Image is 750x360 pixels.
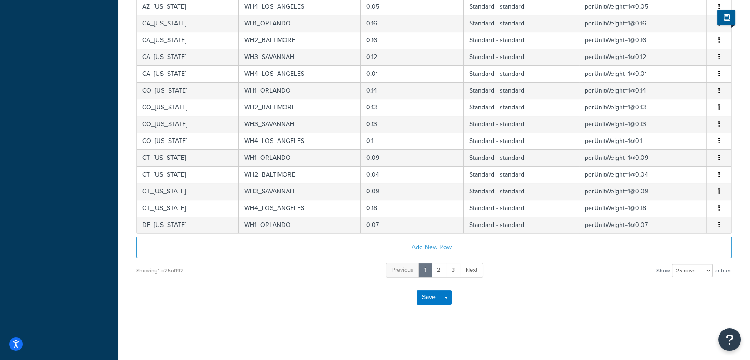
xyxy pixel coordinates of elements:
[361,133,464,149] td: 0.1
[361,49,464,65] td: 0.12
[386,263,419,278] a: Previous
[446,263,461,278] a: 3
[579,133,707,149] td: perUnitWeight=1@0.1
[137,200,239,217] td: CT_[US_STATE]
[464,65,579,82] td: Standard - standard
[239,82,361,99] td: WH1_ORLANDO
[361,32,464,49] td: 0.16
[718,328,741,351] button: Open Resource Center
[361,65,464,82] td: 0.01
[464,116,579,133] td: Standard - standard
[715,264,732,277] span: entries
[137,133,239,149] td: CO_[US_STATE]
[361,116,464,133] td: 0.13
[239,183,361,200] td: WH3_SAVANNAH
[137,99,239,116] td: CO_[US_STATE]
[239,166,361,183] td: WH2_BALTIMORE
[239,99,361,116] td: WH2_BALTIMORE
[239,200,361,217] td: WH4_LOS_ANGELES
[464,49,579,65] td: Standard - standard
[239,32,361,49] td: WH2_BALTIMORE
[137,15,239,32] td: CA_[US_STATE]
[431,263,447,278] a: 2
[137,32,239,49] td: CA_[US_STATE]
[579,49,707,65] td: perUnitWeight=1@0.12
[464,99,579,116] td: Standard - standard
[464,32,579,49] td: Standard - standard
[466,266,477,274] span: Next
[464,82,579,99] td: Standard - standard
[579,200,707,217] td: perUnitWeight=1@0.18
[579,149,707,166] td: perUnitWeight=1@0.09
[361,15,464,32] td: 0.16
[417,290,441,305] button: Save
[464,149,579,166] td: Standard - standard
[361,82,464,99] td: 0.14
[137,65,239,82] td: CA_[US_STATE]
[239,116,361,133] td: WH3_SAVANNAH
[579,116,707,133] td: perUnitWeight=1@0.13
[579,32,707,49] td: perUnitWeight=1@0.16
[137,149,239,166] td: CT_[US_STATE]
[137,217,239,233] td: DE_[US_STATE]
[464,166,579,183] td: Standard - standard
[361,149,464,166] td: 0.09
[656,264,670,277] span: Show
[579,217,707,233] td: perUnitWeight=1@0.07
[239,149,361,166] td: WH1_ORLANDO
[464,217,579,233] td: Standard - standard
[137,183,239,200] td: CT_[US_STATE]
[137,166,239,183] td: CT_[US_STATE]
[464,183,579,200] td: Standard - standard
[239,65,361,82] td: WH4_LOS_ANGELES
[579,183,707,200] td: perUnitWeight=1@0.09
[361,183,464,200] td: 0.09
[239,49,361,65] td: WH3_SAVANNAH
[717,10,735,25] button: Show Help Docs
[361,200,464,217] td: 0.18
[392,266,413,274] span: Previous
[579,82,707,99] td: perUnitWeight=1@0.14
[464,200,579,217] td: Standard - standard
[460,263,483,278] a: Next
[137,82,239,99] td: CO_[US_STATE]
[239,15,361,32] td: WH1_ORLANDO
[136,264,184,277] div: Showing 1 to 25 of 192
[579,99,707,116] td: perUnitWeight=1@0.13
[239,217,361,233] td: WH1_ORLANDO
[239,133,361,149] td: WH4_LOS_ANGELES
[361,217,464,233] td: 0.07
[361,166,464,183] td: 0.04
[464,133,579,149] td: Standard - standard
[464,15,579,32] td: Standard - standard
[137,116,239,133] td: CO_[US_STATE]
[418,263,432,278] a: 1
[137,49,239,65] td: CA_[US_STATE]
[136,237,732,258] button: Add New Row +
[579,65,707,82] td: perUnitWeight=1@0.01
[579,15,707,32] td: perUnitWeight=1@0.16
[361,99,464,116] td: 0.13
[579,166,707,183] td: perUnitWeight=1@0.04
